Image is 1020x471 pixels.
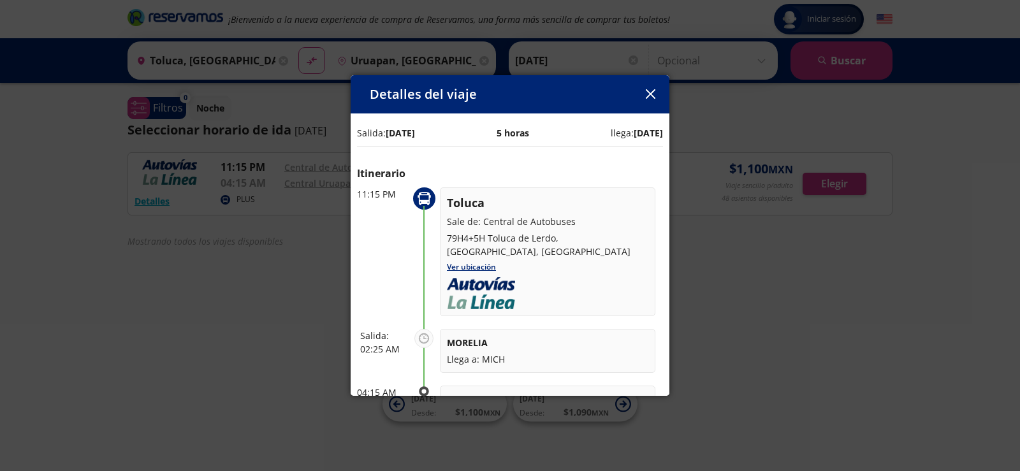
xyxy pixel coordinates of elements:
[447,194,648,212] p: Toluca
[447,261,496,272] a: Ver ubicación
[357,166,663,181] p: Itinerario
[357,126,415,140] p: Salida:
[386,127,415,139] b: [DATE]
[447,215,648,228] p: Sale de: Central de Autobuses
[360,342,408,356] p: 02:25 AM
[447,231,648,258] p: 79H4+5H Toluca de Lerdo, [GEOGRAPHIC_DATA], [GEOGRAPHIC_DATA]
[447,277,515,309] img: Logo_Autovias_LaLinea_VERT.png
[611,126,663,140] p: llega:
[447,352,648,366] p: Llega a: MICH
[370,85,477,104] p: Detalles del viaje
[634,127,663,139] b: [DATE]
[497,126,529,140] p: 5 horas
[357,386,408,399] p: 04:15 AM
[447,336,648,349] p: MORELIA
[360,329,408,342] p: Salida:
[447,393,648,410] p: Uruapan
[357,187,408,201] p: 11:15 PM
